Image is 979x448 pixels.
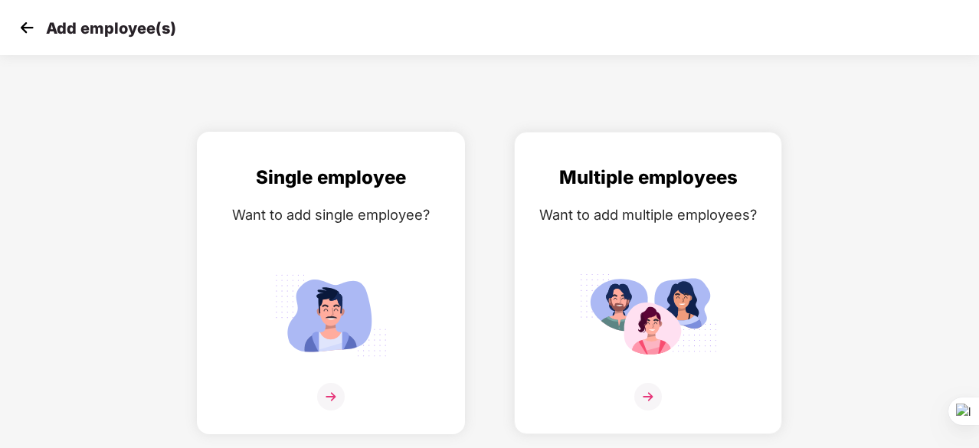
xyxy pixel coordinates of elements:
[46,19,176,38] p: Add employee(s)
[634,383,662,410] img: svg+xml;base64,PHN2ZyB4bWxucz0iaHR0cDovL3d3dy53My5vcmcvMjAwMC9zdmciIHdpZHRoPSIzNiIgaGVpZ2h0PSIzNi...
[15,16,38,39] img: svg+xml;base64,PHN2ZyB4bWxucz0iaHR0cDovL3d3dy53My5vcmcvMjAwMC9zdmciIHdpZHRoPSIzMCIgaGVpZ2h0PSIzMC...
[530,204,766,226] div: Want to add multiple employees?
[317,383,345,410] img: svg+xml;base64,PHN2ZyB4bWxucz0iaHR0cDovL3d3dy53My5vcmcvMjAwMC9zdmciIHdpZHRoPSIzNiIgaGVpZ2h0PSIzNi...
[579,267,717,363] img: svg+xml;base64,PHN2ZyB4bWxucz0iaHR0cDovL3d3dy53My5vcmcvMjAwMC9zdmciIGlkPSJNdWx0aXBsZV9lbXBsb3llZS...
[213,163,449,192] div: Single employee
[530,163,766,192] div: Multiple employees
[213,204,449,226] div: Want to add single employee?
[262,267,400,363] img: svg+xml;base64,PHN2ZyB4bWxucz0iaHR0cDovL3d3dy53My5vcmcvMjAwMC9zdmciIGlkPSJTaW5nbGVfZW1wbG95ZWUiIH...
